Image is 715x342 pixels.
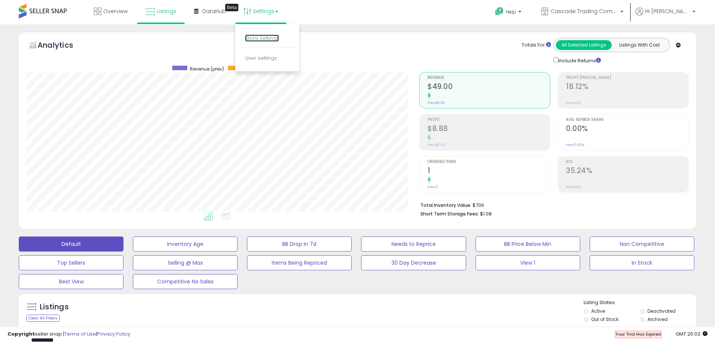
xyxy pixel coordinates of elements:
b: Short Term Storage Fees: [420,211,479,217]
button: BB Drop in 7d [247,237,352,252]
i: Get Help [495,7,504,16]
div: Include Returns [548,56,610,65]
span: $1.08 [480,210,492,217]
small: Prev: 0 [427,185,438,189]
button: Needs to Reprice [361,237,466,252]
a: User settings [245,54,277,62]
h2: $8.88 [427,124,550,134]
h2: $49.00 [427,82,550,92]
small: Prev: N/A [566,185,581,189]
h2: 1 [427,166,550,176]
button: Listings With Cost [611,40,667,50]
h5: Listings [40,302,69,312]
a: Help [489,1,529,24]
div: seller snap | | [8,331,130,338]
label: Archived [647,316,668,322]
span: Overview [103,8,128,15]
span: Cascade Trading Company [551,8,618,15]
span: DataHub [202,8,226,15]
h2: 18.12% [566,82,688,92]
div: Totals For [522,42,551,49]
button: Default [19,237,123,252]
b: Total Inventory Value: [420,202,471,208]
p: Listing States: [584,299,696,306]
span: Help [506,9,516,15]
h5: Analytics [38,40,88,52]
span: Profit [PERSON_NAME] [566,76,688,80]
span: Avg. Buybox Share [566,118,688,122]
small: Prev: $0.00 [427,101,445,105]
span: 2025-08-13 20:03 GMT [676,330,707,337]
a: Terms of Use [64,330,96,337]
a: Privacy Policy [97,330,130,337]
a: Hi [PERSON_NAME] [635,8,695,24]
small: Prev: $0.00 [427,143,445,147]
h2: 0.00% [566,124,688,134]
label: Deactivated [647,308,676,314]
small: Prev: 0.00% [566,143,584,147]
button: Non Competitive [590,237,694,252]
small: Prev: N/A [566,101,581,105]
span: Listings [157,8,176,15]
button: Best View [19,274,123,289]
button: BB Price Below Min [476,237,580,252]
span: Revenue [427,76,550,80]
button: All Selected Listings [556,40,612,50]
button: 30 Day Decrease [361,255,466,270]
button: Competitive No Sales [133,274,238,289]
div: Clear All Filters [26,315,60,322]
span: Hi [PERSON_NAME] [645,8,690,15]
a: Store settings [245,35,279,42]
button: Selling @ Max [133,255,238,270]
span: ROI [566,160,688,164]
label: Out of Stock [591,316,619,322]
button: View 1 [476,255,580,270]
span: Ordered Items [427,160,550,164]
button: In Stock [590,255,694,270]
button: Items Being Repriced [247,255,352,270]
label: Active [591,308,605,314]
span: Your Trial Has Expired [616,331,661,337]
button: Inventory Age [133,237,238,252]
li: $706 [420,200,683,209]
span: Profit [427,118,550,122]
button: Top Sellers [19,255,123,270]
h2: 35.24% [566,166,688,176]
div: Tooltip anchor [225,4,238,11]
span: Revenue (prev) [190,66,224,72]
strong: Copyright [8,330,35,337]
